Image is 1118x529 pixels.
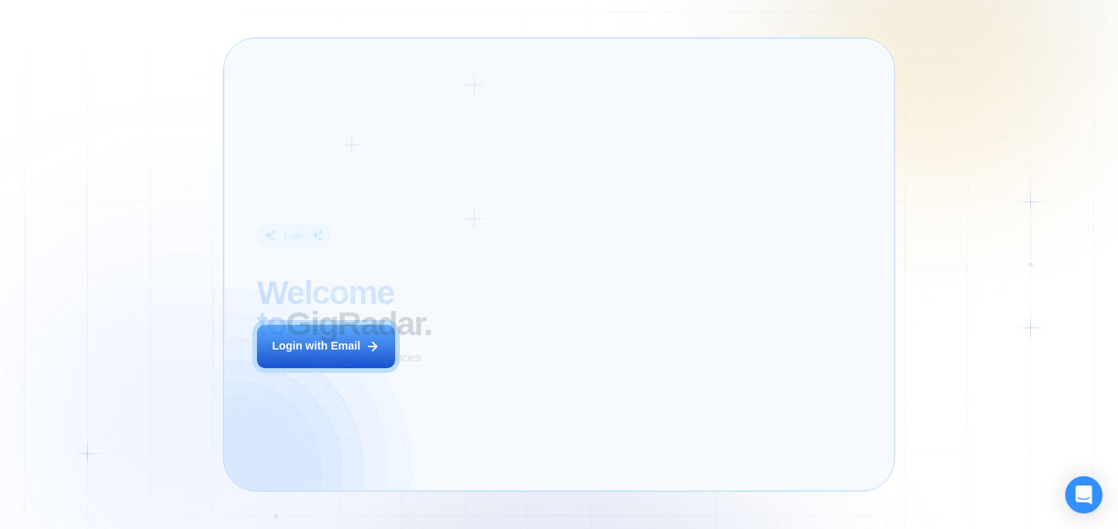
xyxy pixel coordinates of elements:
[257,325,395,368] button: Login with Email
[257,277,511,339] h2: ‍ GigRadar.
[272,339,360,354] div: Login with Email
[257,273,394,342] span: Welcome to
[1065,476,1102,513] div: Open Intercom Messenger
[257,350,421,366] p: AI Business Manager for Agencies
[283,230,304,241] div: Login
